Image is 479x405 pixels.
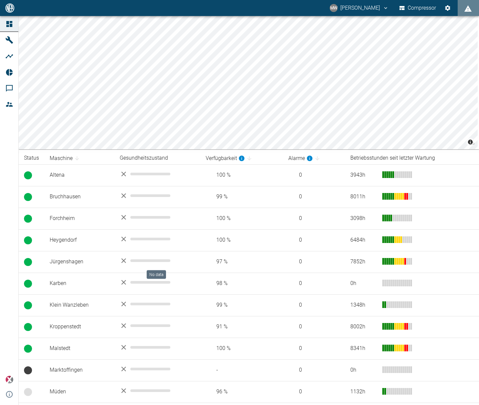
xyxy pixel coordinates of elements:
[24,280,32,288] span: Betrieb
[24,301,32,309] span: Betrieb
[147,270,166,279] div: No data
[19,16,478,149] canvas: Map
[350,236,377,244] div: 6484 h
[288,366,340,374] span: 0
[288,258,340,266] span: 0
[5,376,13,384] img: Xplore Logo
[120,213,195,221] div: No data
[288,388,340,396] span: 0
[288,323,340,331] span: 0
[24,215,32,223] span: Betrieb
[206,301,278,309] span: 99 %
[24,366,32,374] span: Keine Daten
[288,154,313,162] div: berechnet für die letzten 7 Tage
[288,236,340,244] span: 0
[44,208,114,229] td: Forchheim
[206,366,278,374] span: -
[288,171,340,179] span: 0
[44,316,114,338] td: Kroppenstedt
[120,235,195,243] div: No data
[329,2,390,14] button: markus.wilshusen@arcanum-energy.de
[50,154,81,162] span: Maschine
[120,170,195,178] div: No data
[206,388,278,396] span: 96 %
[44,338,114,359] td: Malstedt
[114,152,201,164] th: Gesundheitszustand
[120,387,195,395] div: No data
[206,193,278,201] span: 99 %
[24,388,32,396] span: Keine Daten
[24,193,32,201] span: Betrieb
[398,2,438,14] button: Compressor
[206,154,245,162] div: berechnet für die letzten 7 Tage
[120,300,195,308] div: No data
[288,301,340,309] span: 0
[44,359,114,381] td: Marktoffingen
[350,171,377,179] div: 3943 h
[350,280,377,287] div: 0 h
[206,345,278,352] span: 100 %
[350,388,377,396] div: 1132 h
[44,294,114,316] td: Klein Wanzleben
[44,251,114,273] td: Jürgenshagen
[24,345,32,353] span: Betrieb
[206,171,278,179] span: 100 %
[44,381,114,403] td: Müden
[24,323,32,331] span: Betrieb
[350,258,377,266] div: 7852 h
[350,301,377,309] div: 1348 h
[206,280,278,287] span: 98 %
[350,366,377,374] div: 0 h
[120,343,195,351] div: No data
[44,186,114,208] td: Bruchhausen
[24,171,32,179] span: Betrieb
[19,152,44,164] th: Status
[120,322,195,330] div: No data
[120,365,195,373] div: No data
[288,345,340,352] span: 0
[44,273,114,294] td: Karben
[120,192,195,200] div: No data
[350,323,377,331] div: 8002 h
[206,236,278,244] span: 100 %
[350,193,377,201] div: 8011 h
[44,229,114,251] td: Heygendorf
[345,152,479,164] th: Betriebsstunden seit letzter Wartung
[44,164,114,186] td: Altena
[350,215,377,222] div: 3098 h
[350,345,377,352] div: 8341 h
[24,236,32,244] span: Betrieb
[288,215,340,222] span: 0
[120,278,195,286] div: No data
[120,257,195,265] div: No data
[206,323,278,331] span: 91 %
[5,3,15,12] img: logo
[288,280,340,287] span: 0
[206,258,278,266] span: 97 %
[206,215,278,222] span: 100 %
[330,4,338,12] div: MW
[24,258,32,266] span: Betrieb
[442,2,454,14] button: Einstellungen
[288,193,340,201] span: 0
